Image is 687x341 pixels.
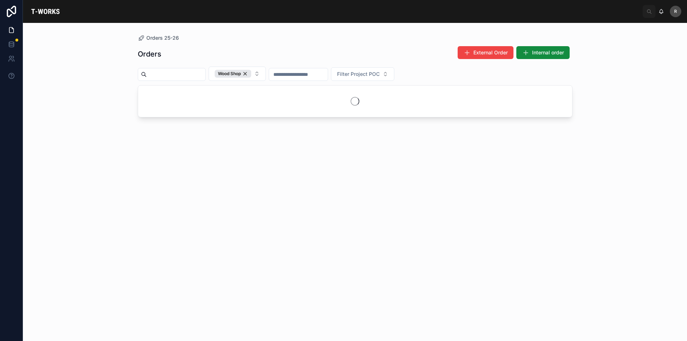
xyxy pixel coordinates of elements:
[473,49,508,56] span: External Order
[458,46,513,59] button: External Order
[532,49,564,56] span: Internal order
[215,70,251,78] button: Unselect WOOD_SHOP
[146,34,179,42] span: Orders 25-26
[516,46,570,59] button: Internal order
[331,67,394,81] button: Select Button
[68,4,643,6] div: scrollable content
[337,70,380,78] span: Filter Project POC
[138,34,179,42] a: Orders 25-26
[215,70,251,78] div: Wood Shop
[209,67,266,81] button: Select Button
[138,49,161,59] h1: Orders
[674,9,677,14] span: R
[29,6,62,17] img: App logo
